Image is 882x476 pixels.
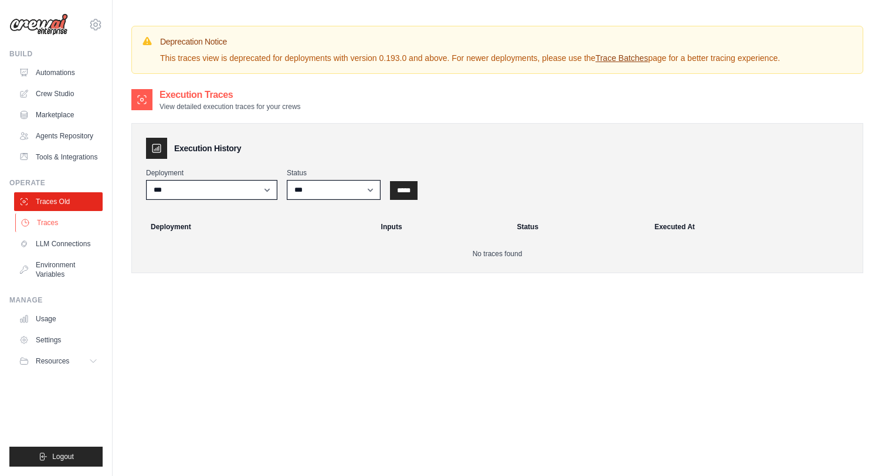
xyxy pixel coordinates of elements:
h3: Deprecation Notice [160,36,780,47]
h2: Execution Traces [160,88,301,102]
a: Environment Variables [14,256,103,284]
a: Settings [14,331,103,349]
button: Logout [9,447,103,467]
a: Tools & Integrations [14,148,103,166]
label: Status [287,168,381,178]
p: No traces found [146,249,849,259]
a: Marketplace [14,106,103,124]
p: This traces view is deprecated for deployments with version 0.193.0 and above. For newer deployme... [160,52,780,64]
label: Deployment [146,168,277,178]
p: View detailed execution traces for your crews [160,102,301,111]
th: Executed At [647,214,858,240]
a: Usage [14,310,103,328]
div: Build [9,49,103,59]
a: LLM Connections [14,234,103,253]
div: Operate [9,178,103,188]
span: Resources [36,356,69,366]
a: Crew Studio [14,84,103,103]
th: Deployment [137,214,374,240]
th: Inputs [374,214,510,240]
div: Manage [9,295,103,305]
img: Logo [9,13,68,36]
span: Logout [52,452,74,461]
a: Automations [14,63,103,82]
a: Traces [15,213,104,232]
th: Status [510,214,647,240]
a: Traces Old [14,192,103,211]
button: Resources [14,352,103,370]
a: Agents Repository [14,127,103,145]
a: Trace Batches [595,53,648,63]
h3: Execution History [174,142,241,154]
